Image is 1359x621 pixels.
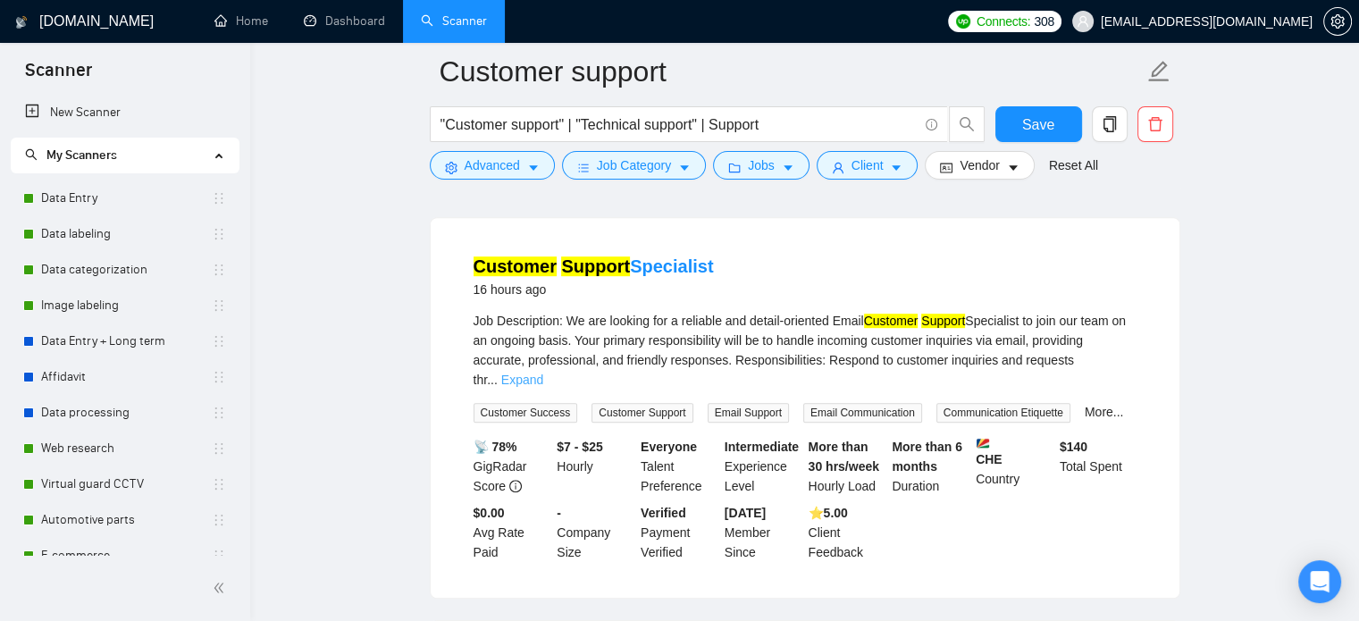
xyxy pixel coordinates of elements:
[637,503,721,562] div: Payment Verified
[41,395,212,431] a: Data processing
[926,119,937,130] span: info-circle
[474,506,505,520] b: $0.00
[561,256,630,276] mark: Support
[888,437,972,496] div: Duration
[212,477,226,491] span: holder
[1085,405,1124,419] a: More...
[212,263,226,277] span: holder
[474,440,517,454] b: 📡 78%
[11,95,239,130] li: New Scanner
[15,8,28,37] img: logo
[11,466,239,502] li: Virtual guard CCTV
[557,440,602,454] b: $7 - $25
[11,288,239,323] li: Image labeling
[440,113,918,136] input: Search Freelance Jobs...
[1060,440,1087,454] b: $ 140
[509,480,522,492] span: info-circle
[562,151,706,180] button: barsJob Categorycaret-down
[1147,60,1170,83] span: edit
[41,252,212,288] a: Data categorization
[1093,116,1127,132] span: copy
[1022,113,1054,136] span: Save
[212,441,226,456] span: holder
[977,12,1030,31] span: Connects:
[803,403,922,423] span: Email Communication
[465,155,520,175] span: Advanced
[1049,155,1098,175] a: Reset All
[995,106,1082,142] button: Save
[41,466,212,502] a: Virtual guard CCTV
[1007,161,1019,174] span: caret-down
[41,323,212,359] a: Data Entry + Long term
[527,161,540,174] span: caret-down
[641,506,686,520] b: Verified
[11,359,239,395] li: Affidavit
[474,403,578,423] span: Customer Success
[577,161,590,174] span: bars
[430,151,555,180] button: settingAdvancedcaret-down
[1324,14,1351,29] span: setting
[304,13,385,29] a: dashboardDashboard
[41,538,212,574] a: E-commerce
[725,440,799,454] b: Intermediate
[921,314,965,328] mark: Support
[11,395,239,431] li: Data processing
[809,506,848,520] b: ⭐️ 5.00
[713,151,810,180] button: folderJobscaret-down
[212,227,226,241] span: holder
[940,161,952,174] span: idcard
[213,579,231,597] span: double-left
[976,437,1053,466] b: CHE
[936,403,1070,423] span: Communication Etiquette
[591,403,692,423] span: Customer Support
[46,147,117,163] span: My Scanners
[1323,7,1352,36] button: setting
[41,359,212,395] a: Affidavit
[1137,106,1173,142] button: delete
[805,437,889,496] div: Hourly Load
[678,161,691,174] span: caret-down
[597,155,671,175] span: Job Category
[474,279,714,300] div: 16 hours ago
[641,440,697,454] b: Everyone
[1092,106,1128,142] button: copy
[557,506,561,520] b: -
[977,437,989,449] img: 🇸🇨
[949,106,985,142] button: search
[25,95,224,130] a: New Scanner
[748,155,775,175] span: Jobs
[421,13,487,29] a: searchScanner
[960,155,999,175] span: Vendor
[212,406,226,420] span: holder
[817,151,919,180] button: userClientcaret-down
[41,288,212,323] a: Image labeling
[212,191,226,206] span: holder
[892,440,962,474] b: More than 6 months
[1323,14,1352,29] a: setting
[11,216,239,252] li: Data labeling
[474,256,714,276] a: Customer SupportSpecialist
[637,437,721,496] div: Talent Preference
[721,503,805,562] div: Member Since
[41,216,212,252] a: Data labeling
[41,431,212,466] a: Web research
[487,373,498,387] span: ...
[11,323,239,359] li: Data Entry + Long term
[11,538,239,574] li: E-commerce
[950,116,984,132] span: search
[728,161,741,174] span: folder
[11,502,239,538] li: Automotive parts
[41,180,212,216] a: Data Entry
[11,431,239,466] li: Web research
[214,13,268,29] a: homeHome
[212,334,226,348] span: holder
[1077,15,1089,28] span: user
[212,513,226,527] span: holder
[25,147,117,163] span: My Scanners
[708,403,789,423] span: Email Support
[470,437,554,496] div: GigRadar Score
[721,437,805,496] div: Experience Level
[11,180,239,216] li: Data Entry
[25,148,38,161] span: search
[832,161,844,174] span: user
